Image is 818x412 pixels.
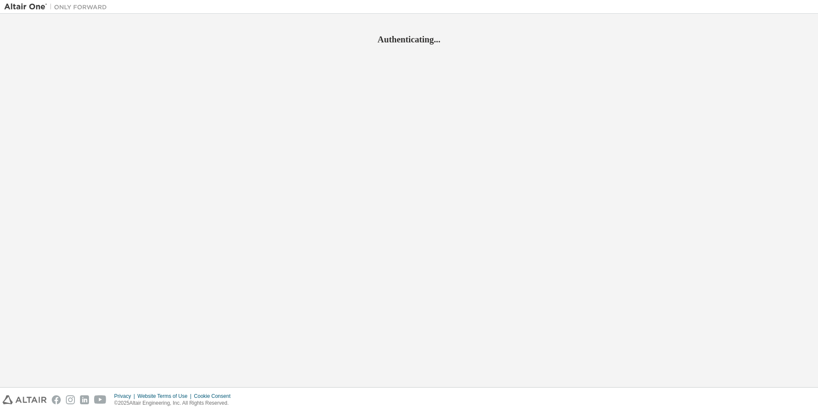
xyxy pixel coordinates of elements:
[80,395,89,404] img: linkedin.svg
[94,395,107,404] img: youtube.svg
[52,395,61,404] img: facebook.svg
[194,393,235,400] div: Cookie Consent
[66,395,75,404] img: instagram.svg
[3,395,47,404] img: altair_logo.svg
[114,400,236,407] p: © 2025 Altair Engineering, Inc. All Rights Reserved.
[137,393,194,400] div: Website Terms of Use
[4,3,111,11] img: Altair One
[4,34,814,45] h2: Authenticating...
[114,393,137,400] div: Privacy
